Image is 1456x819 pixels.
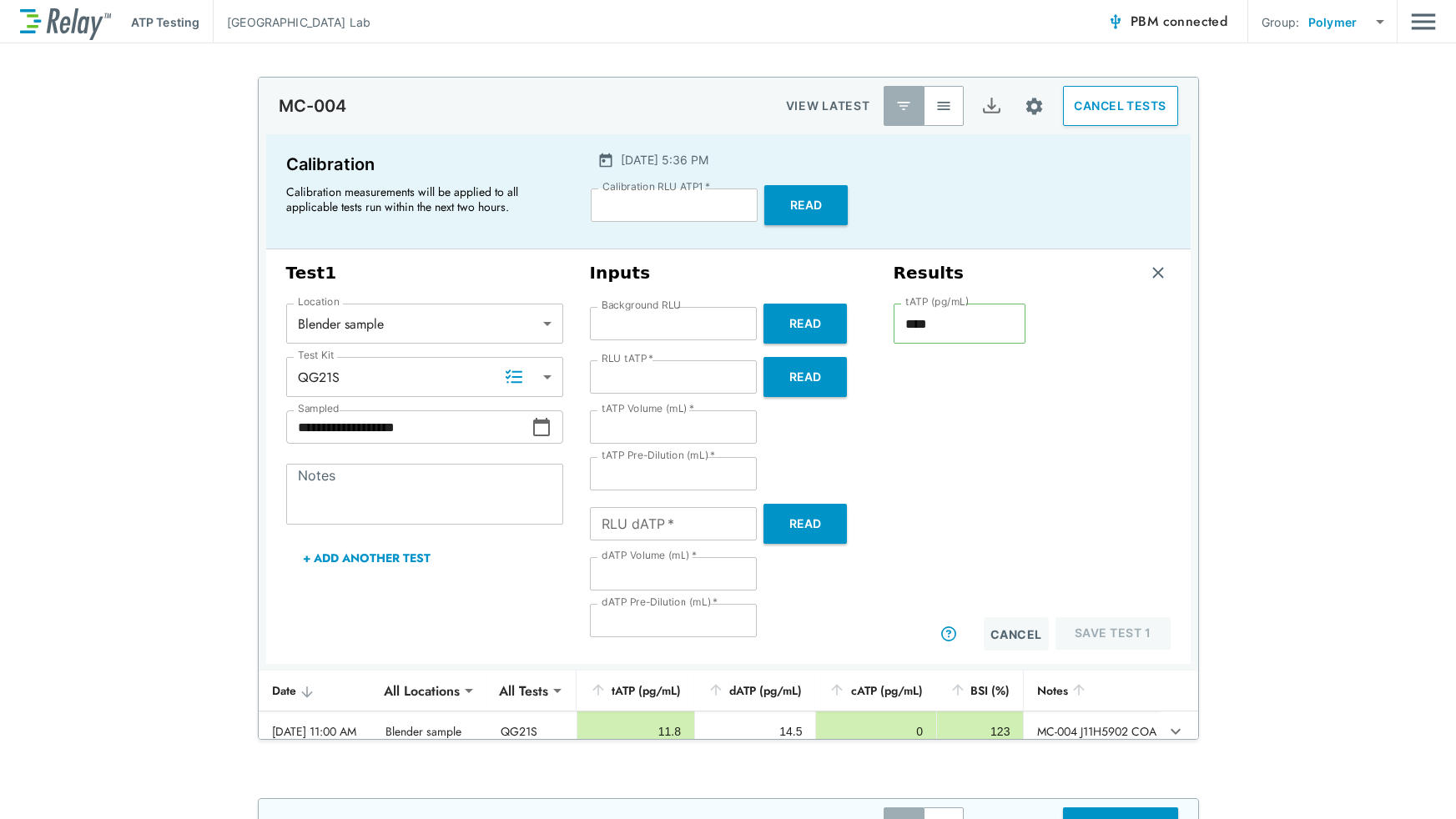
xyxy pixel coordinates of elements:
[895,98,912,114] img: Latest
[829,681,922,701] div: cATP (pg/mL)
[602,550,697,561] label: dATP Volume (mL)
[602,596,718,608] label: dATP Pre-Dilution (mL)
[286,151,561,178] p: Calibration
[259,671,372,711] th: Date
[131,13,199,31] p: ATP Testing
[786,96,870,116] p: VIEW LATEST
[286,410,532,444] input: Choose date, selected date is Aug 19, 2025
[763,504,847,544] button: Read
[1411,6,1436,38] button: Main menu
[708,681,802,701] div: dATP (pg/mL)
[1150,264,1166,281] img: Remove
[621,151,708,168] p: [DATE] 5:36 PM
[259,671,1198,752] table: sticky table
[935,98,952,114] img: View All
[279,96,347,116] p: MC-004
[763,304,847,344] button: Read
[950,723,1010,740] div: 123
[1012,84,1056,128] button: Site setup
[1411,6,1436,38] img: Drawer Icon
[1037,681,1146,701] div: Notes
[372,711,487,751] td: Blender sample
[708,723,802,740] div: 14.5
[950,681,1010,701] div: BSI (%)
[602,403,694,415] label: tATP Volume (mL)
[20,4,111,40] img: LuminUltra Relay
[1186,769,1439,806] iframe: Resource center
[298,349,335,361] label: Test Kit
[591,723,681,740] div: 11.8
[298,403,340,415] label: Sampled
[602,450,716,461] label: tATP Pre-Dilution (mL)
[597,152,614,168] img: Calender Icon
[286,360,563,394] div: QG21S
[487,711,577,751] td: QG21S
[984,617,1049,651] button: Cancel
[1131,10,1227,33] span: PBM
[298,296,340,308] label: Location
[905,296,970,308] label: tATP (pg/mL)
[1063,86,1178,126] button: CANCEL TESTS
[590,263,867,284] h3: Inputs
[602,181,710,193] label: Calibration RLU ATP1
[272,723,359,740] div: [DATE] 11:00 AM
[763,357,847,397] button: Read
[602,353,653,364] label: RLU tATP
[972,86,1012,126] button: Export
[286,263,563,284] h3: Test 1
[227,13,370,31] p: [GEOGRAPHIC_DATA] Lab
[602,299,681,311] label: Background RLU
[1107,13,1124,30] img: Connected Icon
[487,674,560,707] div: All Tests
[372,674,471,707] div: All Locations
[1262,13,1299,31] p: Group:
[590,681,681,701] div: tATP (pg/mL)
[829,723,922,740] div: 0
[1023,711,1160,751] td: MC-004 J11H5902 COA
[286,184,553,214] p: Calibration measurements will be applied to all applicable tests run within the next two hours.
[286,538,447,578] button: + Add Another Test
[286,307,563,340] div: Blender sample
[1101,5,1234,38] button: PBM connected
[894,263,965,284] h3: Results
[1024,96,1045,117] img: Settings Icon
[764,185,848,225] button: Read
[981,96,1002,117] img: Export Icon
[1163,12,1228,31] span: connected
[1161,717,1190,746] button: expand row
